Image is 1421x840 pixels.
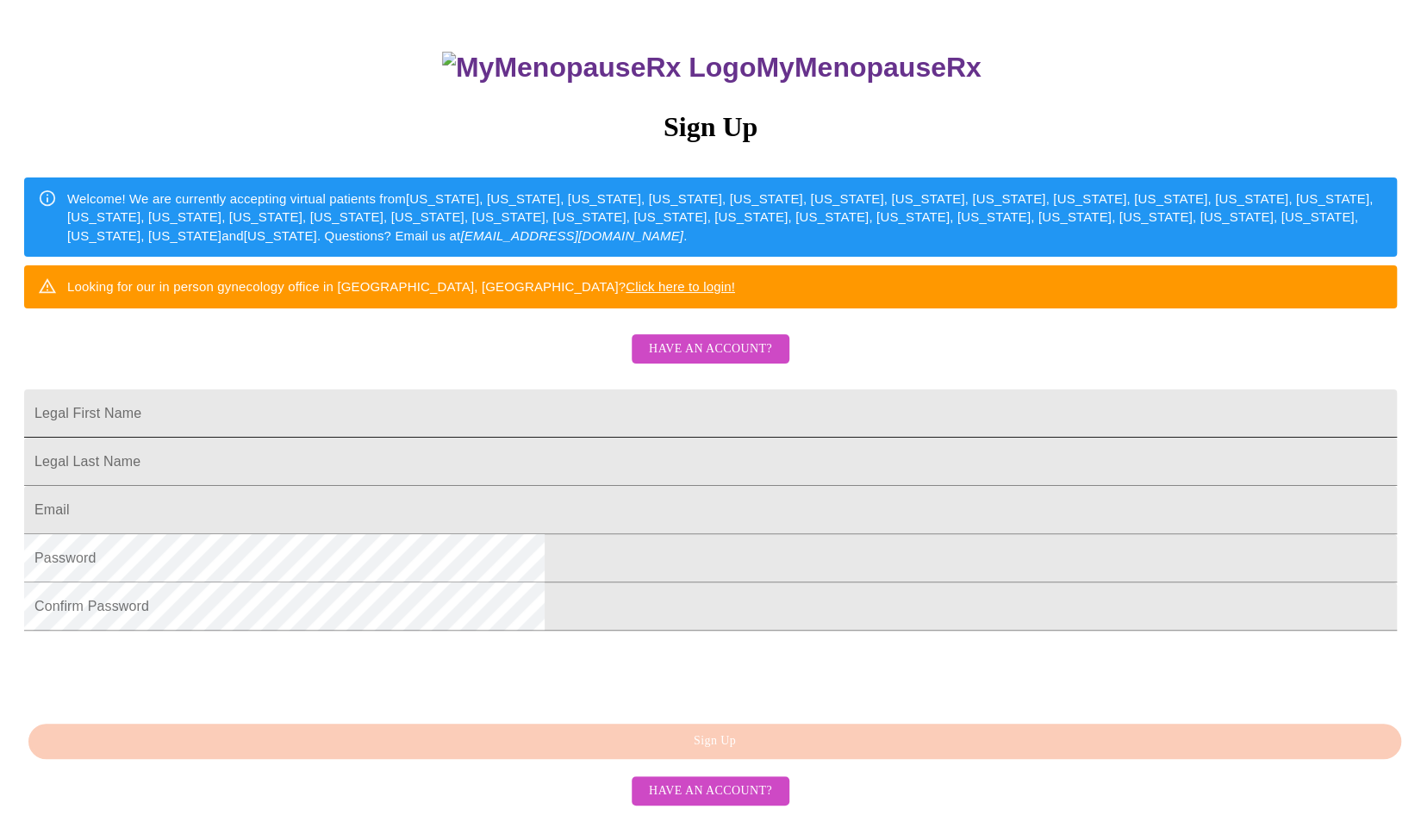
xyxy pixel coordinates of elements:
[627,782,794,797] a: Have an account?
[627,353,794,368] a: Have an account?
[649,781,772,802] span: Have an account?
[649,339,772,360] span: Have an account?
[67,271,735,302] div: Looking for our in person gynecology office in [GEOGRAPHIC_DATA], [GEOGRAPHIC_DATA]?
[24,639,286,706] iframe: reCAPTCHA
[460,228,683,243] em: [EMAIL_ADDRESS][DOMAIN_NAME]
[632,776,789,806] button: Have an account?
[27,52,1398,84] h3: MyMenopauseRx
[632,334,789,364] button: Have an account?
[24,111,1397,143] h3: Sign Up
[67,183,1383,252] div: Welcome! We are currently accepting virtual patients from [US_STATE], [US_STATE], [US_STATE], [US...
[442,52,756,84] img: MyMenopauseRx Logo
[626,279,735,294] a: Click here to login!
